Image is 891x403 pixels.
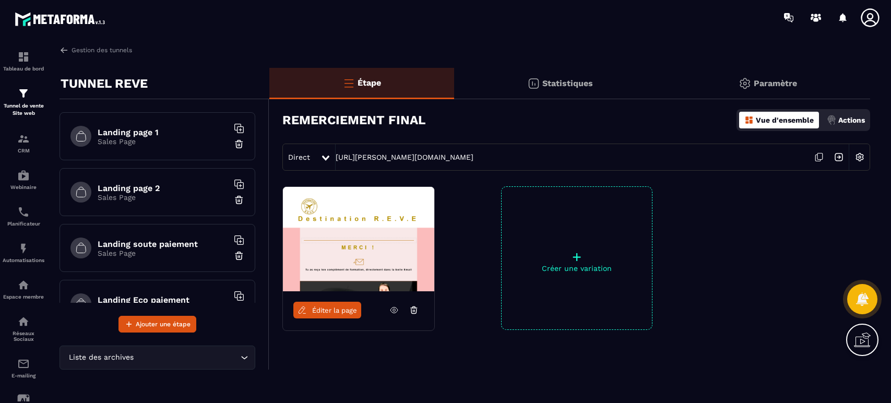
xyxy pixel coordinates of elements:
[283,187,434,291] img: image
[739,77,751,90] img: setting-gr.5f69749f.svg
[282,113,425,127] h3: REMERCIEMENT FINAL
[17,169,30,182] img: automations
[3,350,44,386] a: emailemailE-mailing
[118,316,196,333] button: Ajouter une étape
[3,161,44,198] a: automationsautomationsWebinaire
[744,115,754,125] img: dashboard-orange.40269519.svg
[15,9,109,29] img: logo
[3,125,44,161] a: formationformationCRM
[98,295,228,305] h6: Landing Eco paiement
[3,79,44,125] a: formationformationTunnel de vente Site web
[98,249,228,257] p: Sales Page
[754,78,797,88] p: Paramètre
[336,153,473,161] a: [URL][PERSON_NAME][DOMAIN_NAME]
[66,352,136,363] span: Liste des archives
[61,73,148,94] p: TUNNEL REVE
[3,43,44,79] a: formationformationTableau de bord
[234,195,244,205] img: trash
[3,221,44,227] p: Planificateur
[17,51,30,63] img: formation
[502,250,652,264] p: +
[3,257,44,263] p: Automatisations
[98,183,228,193] h6: Landing page 2
[17,358,30,370] img: email
[756,116,814,124] p: Vue d'ensemble
[3,66,44,72] p: Tableau de bord
[60,45,132,55] a: Gestion des tunnels
[17,315,30,328] img: social-network
[3,294,44,300] p: Espace membre
[542,78,593,88] p: Statistiques
[17,133,30,145] img: formation
[98,239,228,249] h6: Landing soute paiement
[98,137,228,146] p: Sales Page
[17,242,30,255] img: automations
[827,115,836,125] img: actions.d6e523a2.png
[136,352,238,363] input: Search for option
[234,139,244,149] img: trash
[293,302,361,318] a: Éditer la page
[288,153,310,161] span: Direct
[3,184,44,190] p: Webinaire
[502,264,652,272] p: Créer une variation
[98,193,228,201] p: Sales Page
[3,102,44,117] p: Tunnel de vente Site web
[60,45,69,55] img: arrow
[3,198,44,234] a: schedulerschedulerPlanificateur
[17,87,30,100] img: formation
[527,77,540,90] img: stats.20deebd0.svg
[3,307,44,350] a: social-networksocial-networkRéseaux Sociaux
[234,251,244,261] img: trash
[312,306,357,314] span: Éditer la page
[342,77,355,89] img: bars-o.4a397970.svg
[3,330,44,342] p: Réseaux Sociaux
[3,271,44,307] a: automationsautomationsEspace membre
[850,147,870,167] img: setting-w.858f3a88.svg
[17,206,30,218] img: scheduler
[60,346,255,370] div: Search for option
[829,147,849,167] img: arrow-next.bcc2205e.svg
[358,78,381,88] p: Étape
[98,127,228,137] h6: Landing page 1
[17,279,30,291] img: automations
[3,148,44,153] p: CRM
[3,373,44,378] p: E-mailing
[3,234,44,271] a: automationsautomationsAutomatisations
[136,319,191,329] span: Ajouter une étape
[838,116,865,124] p: Actions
